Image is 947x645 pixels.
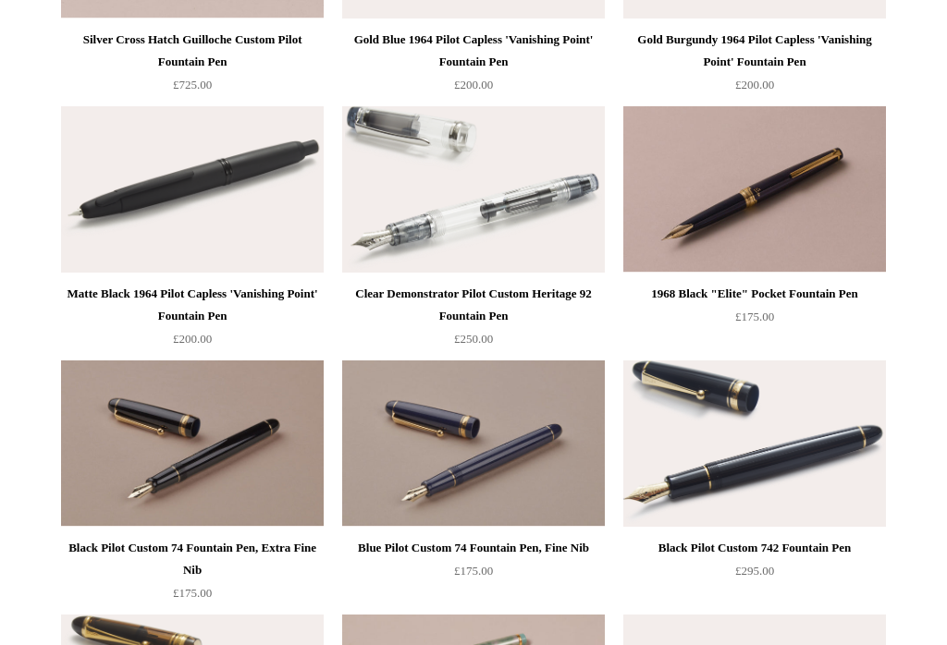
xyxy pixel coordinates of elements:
img: Black Pilot Custom 742 Fountain Pen [623,360,886,527]
img: Blue Pilot Custom 74 Fountain Pen, Fine Nib [342,360,605,527]
a: Blue Pilot Custom 74 Fountain Pen, Fine Nib £175.00 [342,537,605,613]
div: Silver Cross Hatch Guilloche Custom Pilot Fountain Pen [66,29,319,73]
span: £250.00 [454,332,493,346]
span: £175.00 [735,310,774,323]
div: Gold Blue 1964 Pilot Capless 'Vanishing Point' Fountain Pen [347,29,600,73]
span: £725.00 [173,78,212,91]
a: Matte Black 1964 Pilot Capless 'Vanishing Point' Fountain Pen £200.00 [61,283,324,359]
span: £175.00 [454,564,493,578]
a: Blue Pilot Custom 74 Fountain Pen, Fine Nib Blue Pilot Custom 74 Fountain Pen, Fine Nib [342,360,605,527]
div: Blue Pilot Custom 74 Fountain Pen, Fine Nib [347,537,600,559]
img: Matte Black 1964 Pilot Capless 'Vanishing Point' Fountain Pen [61,106,324,273]
div: 1968 Black "Elite" Pocket Fountain Pen [628,283,881,305]
div: Black Pilot Custom 742 Fountain Pen [628,537,881,559]
a: 1968 Black "Elite" Pocket Fountain Pen 1968 Black "Elite" Pocket Fountain Pen [623,106,886,273]
span: £175.00 [173,586,212,600]
a: Gold Burgundy 1964 Pilot Capless 'Vanishing Point' Fountain Pen £200.00 [623,29,886,104]
span: £200.00 [735,78,774,91]
img: Clear Demonstrator Pilot Custom Heritage 92 Fountain Pen [342,106,605,273]
a: Black Pilot Custom 74 Fountain Pen, Extra Fine Nib Black Pilot Custom 74 Fountain Pen, Extra Fine... [61,360,324,527]
a: Silver Cross Hatch Guilloche Custom Pilot Fountain Pen £725.00 [61,29,324,104]
a: Clear Demonstrator Pilot Custom Heritage 92 Fountain Pen Clear Demonstrator Pilot Custom Heritage... [342,106,605,273]
img: 1968 Black "Elite" Pocket Fountain Pen [623,106,886,273]
div: Matte Black 1964 Pilot Capless 'Vanishing Point' Fountain Pen [66,283,319,327]
a: Clear Demonstrator Pilot Custom Heritage 92 Fountain Pen £250.00 [342,283,605,359]
a: Black Pilot Custom 74 Fountain Pen, Extra Fine Nib £175.00 [61,537,324,613]
a: Matte Black 1964 Pilot Capless 'Vanishing Point' Fountain Pen Matte Black 1964 Pilot Capless 'Van... [61,106,324,273]
span: £295.00 [735,564,774,578]
div: Gold Burgundy 1964 Pilot Capless 'Vanishing Point' Fountain Pen [628,29,881,73]
span: £200.00 [173,332,212,346]
a: Gold Blue 1964 Pilot Capless 'Vanishing Point' Fountain Pen £200.00 [342,29,605,104]
div: Clear Demonstrator Pilot Custom Heritage 92 Fountain Pen [347,283,600,327]
img: Black Pilot Custom 74 Fountain Pen, Extra Fine Nib [61,360,324,527]
a: Black Pilot Custom 742 Fountain Pen Black Pilot Custom 742 Fountain Pen [623,360,886,527]
div: Black Pilot Custom 74 Fountain Pen, Extra Fine Nib [66,537,319,581]
a: Black Pilot Custom 742 Fountain Pen £295.00 [623,537,886,613]
span: £200.00 [454,78,493,91]
a: 1968 Black "Elite" Pocket Fountain Pen £175.00 [623,283,886,359]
